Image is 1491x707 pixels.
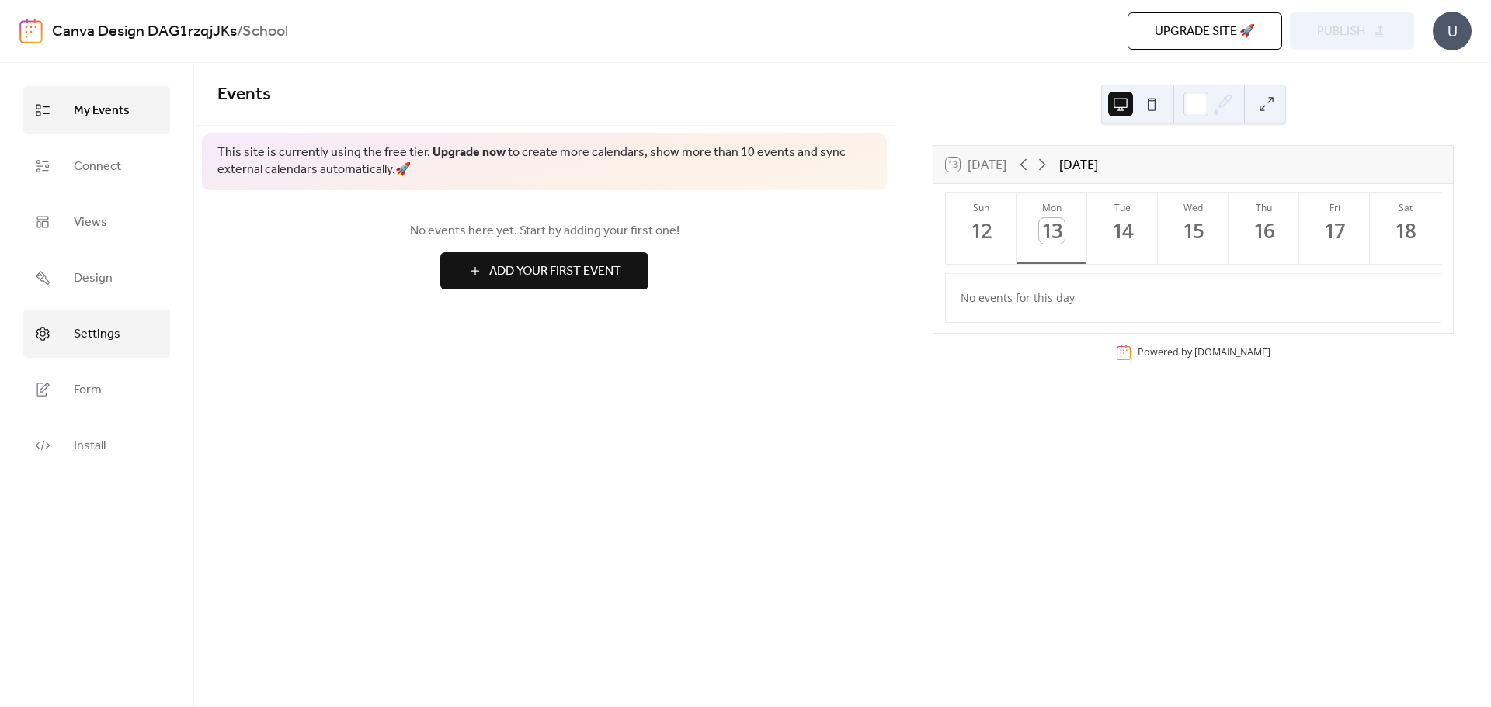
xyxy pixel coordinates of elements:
[1433,12,1472,50] div: U
[217,78,271,112] span: Events
[968,218,994,244] div: 12
[23,198,170,246] a: Views
[74,434,106,459] span: Install
[74,378,102,403] span: Form
[217,252,871,289] a: Add Your First Event
[74,322,120,347] span: Settings
[951,201,1012,214] div: Sun
[23,86,170,134] a: My Events
[489,262,621,281] span: Add Your First Event
[1128,12,1282,50] button: Upgrade site 🚀
[1163,201,1224,214] div: Wed
[74,154,121,179] span: Connect
[1138,345,1270,359] div: Powered by
[217,222,871,241] span: No events here yet. Start by adding your first one!
[74,210,107,235] span: Views
[1059,155,1098,174] div: [DATE]
[1087,193,1158,264] button: Tue14
[1017,193,1087,264] button: Mon13
[1304,201,1365,214] div: Fri
[440,252,648,289] button: Add Your First Event
[74,266,113,291] span: Design
[1370,193,1441,264] button: Sat18
[1180,218,1206,244] div: 15
[217,144,871,179] span: This site is currently using the free tier. to create more calendars, show more than 10 events an...
[1299,193,1370,264] button: Fri17
[23,366,170,414] a: Form
[1155,23,1255,41] span: Upgrade site 🚀
[19,19,43,43] img: logo
[1322,218,1347,244] div: 17
[948,279,1439,316] div: No events for this day
[52,17,237,47] a: Canva Design DAG1rzqjJKs
[1375,201,1436,214] div: Sat
[242,17,288,47] b: School
[1110,218,1135,244] div: 14
[433,140,506,165] a: Upgrade now
[946,193,1017,264] button: Sun12
[23,421,170,470] a: Install
[1158,193,1229,264] button: Wed15
[1233,201,1295,214] div: Thu
[1229,193,1299,264] button: Thu16
[237,17,242,47] b: /
[23,310,170,358] a: Settings
[1039,218,1065,244] div: 13
[1392,218,1418,244] div: 18
[1194,345,1270,359] a: [DOMAIN_NAME]
[74,99,130,123] span: My Events
[23,142,170,190] a: Connect
[1021,201,1083,214] div: Mon
[23,254,170,302] a: Design
[1092,201,1153,214] div: Tue
[1251,218,1277,244] div: 16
